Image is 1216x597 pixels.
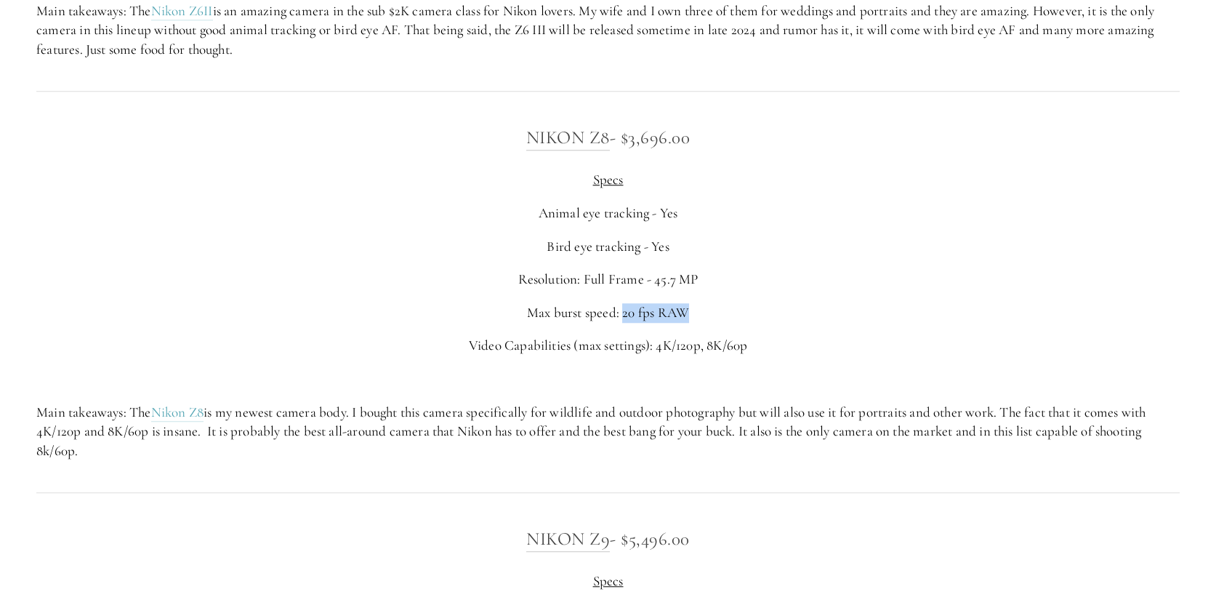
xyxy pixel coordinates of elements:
[36,524,1180,553] h3: - $5,496.00
[36,237,1180,257] p: Bird eye tracking - Yes
[36,303,1180,323] p: Max burst speed: 20 fps RAW
[526,528,610,551] a: Nikon Z9
[151,404,204,422] a: Nikon Z8
[36,123,1180,152] h3: - $3,696.00
[593,572,624,589] span: Specs
[526,127,610,150] a: Nikon Z8
[36,270,1180,289] p: Resolution: Full Frame - 45.7 MP
[36,1,1180,60] p: Main takeaways: The is an amazing camera in the sub $2K camera class for Nikon lovers. My wife an...
[36,403,1180,461] p: Main takeaways: The is my newest camera body. I bought this camera specifically for wildlife and ...
[36,336,1180,356] p: Video Capabilities (max settings): 4K/120p, 8K/60p
[151,2,213,20] a: Nikon Z6II
[36,204,1180,223] p: Animal eye tracking - Yes
[593,171,624,188] span: Specs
